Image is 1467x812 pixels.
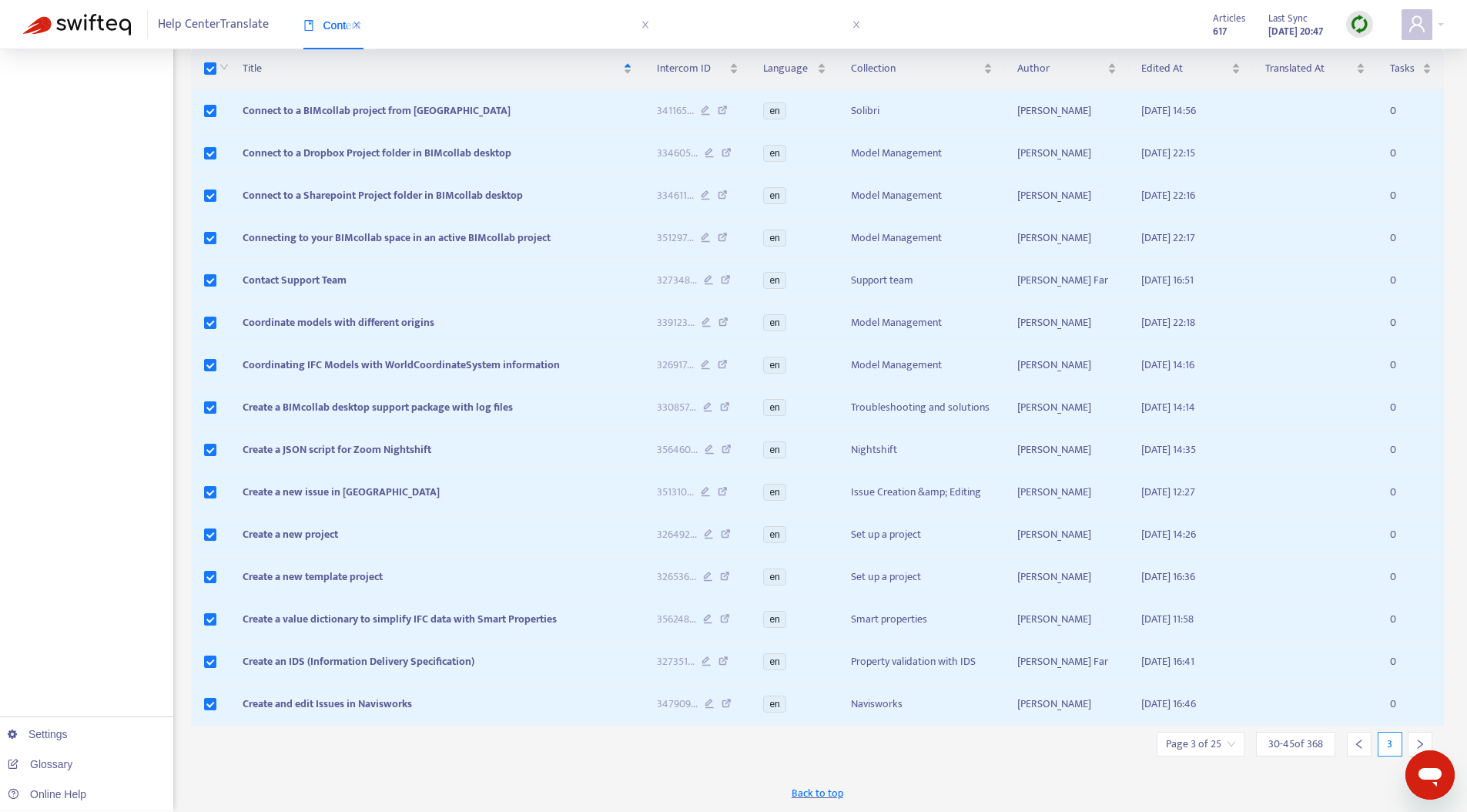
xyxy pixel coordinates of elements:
span: close [846,15,866,34]
td: 0 [1378,683,1444,726]
span: 356248 ... [657,611,696,628]
span: Language [763,60,814,77]
span: [DATE] 16:51 [1141,271,1194,289]
td: Model Management [839,344,1004,387]
span: Create a BIMcollab desktop support package with log files [243,398,513,416]
td: [PERSON_NAME] [1005,90,1129,133]
span: Create and edit Issues in Navisworks [243,695,412,713]
td: Smart properties [839,599,1004,641]
td: 0 [1378,641,1444,683]
span: 356460 ... [657,441,698,458]
span: Coordinating IFC Models with WorldCoordinateSystem information [243,356,560,374]
th: Edited At [1129,48,1253,90]
span: 330857 ... [657,399,696,416]
td: Model Management [839,175,1004,217]
td: [PERSON_NAME] [1005,217,1129,260]
span: user [1408,15,1426,33]
span: 351310 ... [657,484,694,501]
span: 326492 ... [657,526,697,543]
td: Set up a project [839,514,1004,556]
span: 334605 ... [657,145,698,162]
span: Edited At [1141,60,1228,77]
td: [PERSON_NAME] [1005,429,1129,471]
td: [PERSON_NAME] Far [1005,641,1129,683]
td: Model Management [839,217,1004,260]
td: 0 [1378,556,1444,599]
span: en [763,145,785,162]
span: Create a new issue in [GEOGRAPHIC_DATA] [243,483,440,501]
img: Swifteq [23,14,131,35]
span: [DATE] 14:16 [1141,356,1194,374]
span: en [763,314,785,331]
strong: [DATE] 20:47 [1268,23,1323,40]
a: Online Help [8,788,86,800]
span: Collection [851,60,980,77]
td: [PERSON_NAME] [1005,387,1129,429]
th: Intercom ID [645,48,751,90]
div: 3 [1378,732,1402,757]
span: 327348 ... [657,272,697,289]
span: en [763,569,785,586]
span: Coordinate models with different origins [243,314,434,331]
td: 0 [1378,260,1444,302]
img: sync.dc5367851b00ba804db3.png [1350,15,1369,34]
td: [PERSON_NAME] Far [1005,260,1129,302]
span: en [763,484,785,501]
td: Nightshift [839,429,1004,471]
span: Create a value dictionary to simplify IFC data with Smart Properties [243,610,557,628]
td: [PERSON_NAME] [1005,302,1129,344]
span: [DATE] 22:18 [1141,314,1195,331]
td: 0 [1378,175,1444,217]
span: 351297 ... [657,230,694,247]
span: en [763,357,785,374]
span: 326536 ... [657,569,696,586]
span: en [763,441,785,458]
strong: 617 [1213,23,1227,40]
span: [DATE] 16:46 [1141,695,1196,713]
span: [DATE] 16:41 [1141,653,1194,670]
span: right [1415,739,1425,750]
td: [PERSON_NAME] [1005,683,1129,726]
td: Troubleshooting and solutions [839,387,1004,429]
td: [PERSON_NAME] [1005,556,1129,599]
span: Articles [1213,10,1245,27]
th: Language [751,48,839,90]
span: Connect to a Sharepoint Project folder in BIMcollab desktop [243,186,523,204]
span: [DATE] 22:17 [1141,229,1195,247]
span: 339123 ... [657,314,695,331]
span: [DATE] 14:35 [1141,441,1196,458]
td: 0 [1378,302,1444,344]
td: Support team [839,260,1004,302]
span: en [763,187,785,204]
span: [DATE] 22:15 [1141,144,1195,162]
span: down [219,62,229,72]
iframe: Button to launch messaging window, conversation in progress [1405,750,1455,800]
span: 347909 ... [657,696,698,713]
span: [DATE] 22:16 [1141,186,1195,204]
span: [DATE] 12:27 [1141,483,1195,501]
span: Back to top [792,785,843,801]
span: Create an IDS (Information Delivery Specification) [243,653,474,670]
span: en [763,526,785,543]
td: [PERSON_NAME] [1005,133,1129,175]
span: en [763,230,785,247]
span: Last Sync [1268,10,1308,27]
span: [DATE] 14:14 [1141,398,1195,416]
td: 0 [1378,429,1444,471]
span: 334611 ... [657,187,694,204]
td: Solibri [839,90,1004,133]
span: close [347,15,367,34]
span: Create a new project [243,525,338,543]
span: [DATE] 16:36 [1141,568,1195,586]
span: Content [303,19,361,32]
td: Model Management [839,133,1004,175]
span: Create a new template project [243,568,383,586]
td: 0 [1378,599,1444,641]
span: en [763,272,785,289]
span: close [635,15,655,34]
span: Connect to a Dropbox Project folder in BIMcollab desktop [243,144,511,162]
span: [DATE] 11:58 [1141,610,1194,628]
td: [PERSON_NAME] [1005,175,1129,217]
td: 0 [1378,133,1444,175]
span: en [763,102,785,119]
